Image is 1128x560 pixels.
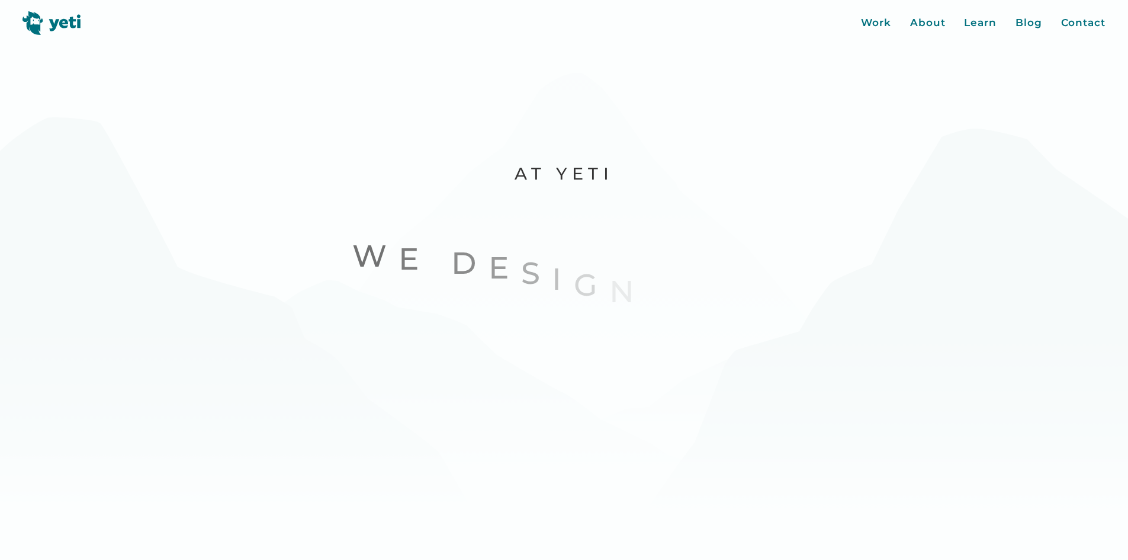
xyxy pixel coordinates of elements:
a: Learn [964,15,997,31]
a: About [910,15,946,31]
img: Yeti logo [23,11,81,35]
a: Work [861,15,891,31]
a: Blog [1015,15,1042,31]
p: At Yeti [287,162,841,184]
a: Contact [1061,15,1105,31]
